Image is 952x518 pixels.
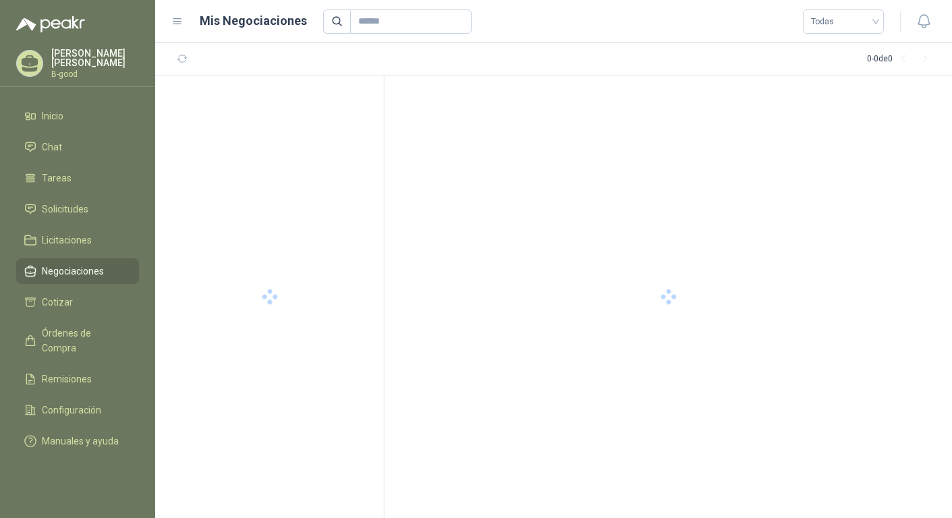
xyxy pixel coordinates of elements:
span: Solicitudes [42,202,88,217]
a: Configuración [16,397,139,423]
span: Tareas [42,171,72,185]
a: Negociaciones [16,258,139,284]
span: Manuales y ayuda [42,434,119,449]
span: Licitaciones [42,233,92,248]
a: Órdenes de Compra [16,320,139,361]
a: Licitaciones [16,227,139,253]
img: Logo peakr [16,16,85,32]
a: Solicitudes [16,196,139,222]
span: Remisiones [42,372,92,386]
a: Tareas [16,165,139,191]
span: Cotizar [42,295,73,310]
span: Órdenes de Compra [42,326,126,355]
span: Chat [42,140,62,154]
a: Chat [16,134,139,160]
span: Todas [811,11,876,32]
div: 0 - 0 de 0 [867,49,936,70]
h1: Mis Negociaciones [200,11,307,30]
span: Negociaciones [42,264,104,279]
p: [PERSON_NAME] [PERSON_NAME] [51,49,139,67]
a: Cotizar [16,289,139,315]
a: Manuales y ayuda [16,428,139,454]
a: Remisiones [16,366,139,392]
span: Configuración [42,403,101,418]
span: Inicio [42,109,63,123]
a: Inicio [16,103,139,129]
p: B-good [51,70,139,78]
